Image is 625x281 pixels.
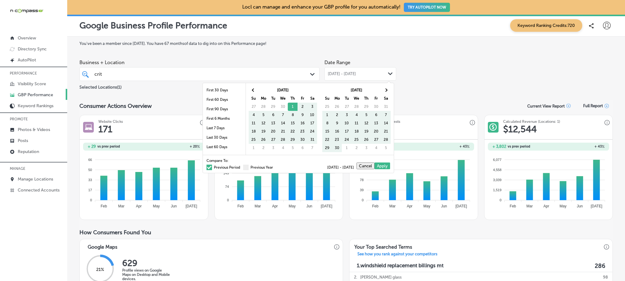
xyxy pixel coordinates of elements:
td: 18 [249,127,258,136]
td: 28 [278,136,288,144]
td: 19 [361,127,371,136]
tspan: Apr [543,204,549,208]
td: 29 [322,144,332,152]
tspan: May [423,204,430,208]
th: Su [249,94,258,103]
td: 14 [278,119,288,127]
p: Keyword Rankings [18,103,53,108]
td: 2 [258,144,268,152]
tspan: 0 [362,198,364,202]
td: 26 [332,103,342,111]
td: 11 [249,119,258,127]
h2: + 43 [548,144,605,149]
td: 29 [268,103,278,111]
th: [DATE] [332,86,381,94]
tspan: 66 [88,158,92,161]
tspan: 78 [360,178,364,182]
span: % [602,144,605,149]
tspan: 1,519 [493,188,502,192]
td: 30 [371,103,381,111]
tspan: Mar [118,204,125,208]
label: Previous Year [243,166,273,169]
li: Last 30 Days [203,133,246,142]
span: 21 % [96,267,104,272]
td: 17 [342,127,352,136]
td: 31 [307,136,317,144]
td: 6 [371,111,381,119]
td: 12 [258,119,268,127]
span: % [197,144,200,149]
td: 27 [249,103,258,111]
tspan: Feb [510,204,516,208]
td: 30 [298,136,307,144]
td: 10 [342,119,352,127]
button: TRY AUTOPILOT NOW [404,3,450,12]
tspan: [DATE] [321,204,332,208]
tspan: Apr [136,204,142,208]
h1: $ 12,544 [503,124,537,135]
td: 27 [342,103,352,111]
span: Business + Location [79,60,320,65]
td: 9 [298,111,307,119]
p: Visibility Score [18,81,46,86]
td: 4 [371,144,381,152]
td: 9 [332,119,342,127]
th: Th [288,94,298,103]
label: Date Range [324,60,350,65]
p: Posts [18,138,28,143]
td: 24 [307,127,317,136]
p: Manage Locations [18,177,53,182]
td: 13 [371,119,381,127]
label: You've been a member since [DATE] . You have 67 months of data to dig into on this Performance page! [79,41,613,46]
span: Compare To: [207,159,228,162]
td: 7 [381,111,391,119]
td: 3 [361,144,371,152]
img: 660ab0bf-5cc7-4cb8-ba1c-48b5ae0f18e60NCTV_CLogo_TV_Black_-500x88.png [10,8,43,14]
tspan: Jun [577,204,583,208]
td: 20 [371,127,381,136]
td: 15 [322,127,332,136]
p: Google Business Profile Performance [79,20,227,31]
tspan: 149 [223,171,229,175]
td: 16 [332,127,342,136]
tspan: 0 [499,198,501,202]
td: 6 [298,144,307,152]
li: Last 90 Days [203,152,246,161]
h3: Website Clicks [98,119,123,124]
tspan: Jun [441,204,447,208]
td: 31 [381,103,391,111]
th: Tu [268,94,278,103]
td: 27 [371,136,381,144]
th: Sa [307,94,317,103]
span: Consumer Actions Overview [79,103,152,109]
tspan: Feb [101,204,107,208]
p: Overview [18,35,36,41]
h2: + 43 [414,144,470,149]
li: Last 60 Days [203,142,246,152]
span: vs prev period [508,145,530,148]
td: 30 [332,144,342,152]
p: 1. windshield replacement billings mt [357,262,444,269]
td: 10 [307,111,317,119]
span: % [467,144,470,149]
td: 26 [361,136,371,144]
td: 27 [268,136,278,144]
h2: + 3,802 [492,144,506,149]
tspan: 6,077 [493,158,502,161]
td: 19 [258,127,268,136]
label: 286 [595,262,605,269]
td: 25 [322,103,332,111]
tspan: Apr [272,204,278,208]
td: 3 [342,111,352,119]
h2: + 29 [88,144,96,149]
td: 4 [249,111,258,119]
th: Tu [342,94,352,103]
td: 7 [278,111,288,119]
td: 21 [381,127,391,136]
tspan: [DATE] [186,204,197,208]
td: 22 [322,136,332,144]
a: See how you rank against your competitors [353,252,442,258]
td: 14 [381,119,391,127]
h3: Google Maps [83,239,122,252]
td: 29 [361,103,371,111]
